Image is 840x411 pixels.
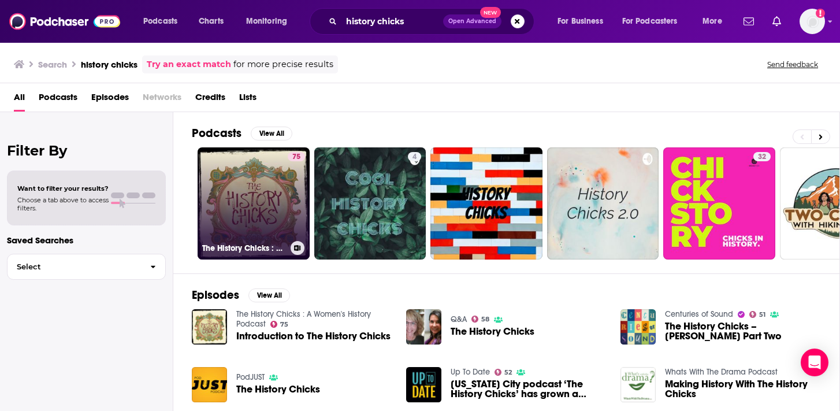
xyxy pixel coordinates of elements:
img: The History Chicks [192,367,227,402]
button: open menu [694,12,737,31]
a: 4 [314,147,426,260]
a: The History Chicks [236,384,320,394]
h3: history chicks [81,59,137,70]
div: Open Intercom Messenger [801,349,828,376]
span: Logged in as AirwaveMedia [800,9,825,34]
a: 75The History Chicks : A Women's History Podcast [198,147,310,260]
button: Open AdvancedNew [443,14,501,28]
h2: Episodes [192,288,239,302]
h2: Filter By [7,142,166,159]
span: For Podcasters [622,13,678,29]
span: Monitoring [246,13,287,29]
div: Search podcasts, credits, & more... [321,8,545,35]
span: For Business [557,13,603,29]
a: The History Chicks [451,327,534,336]
span: Charts [199,13,224,29]
span: 75 [292,151,300,163]
svg: Add a profile image [816,9,825,18]
a: 75 [270,321,289,328]
span: 4 [412,151,417,163]
a: Introduction to The History Chicks [236,331,391,341]
span: 32 [758,151,766,163]
button: Show profile menu [800,9,825,34]
a: Charts [191,12,231,31]
a: 32 [753,152,771,161]
button: Select [7,254,166,280]
span: More [703,13,722,29]
a: The History Chicks – Queen Victoria Part Two [665,321,821,341]
span: 75 [280,322,288,327]
a: Try an exact match [147,58,231,71]
img: Kansas City podcast ‘The History Chicks’ has grown a global following around women’s history [406,367,441,402]
a: Making History With The History Chicks [665,379,821,399]
span: 51 [759,312,765,317]
a: Podcasts [39,88,77,112]
img: The History Chicks – Queen Victoria Part Two [620,309,656,345]
span: 58 [481,317,489,322]
span: Choose a tab above to access filters. [17,196,109,212]
span: for more precise results [233,58,333,71]
span: The History Chicks – [PERSON_NAME] Part Two [665,321,821,341]
a: PodcastsView All [192,126,292,140]
button: View All [248,288,290,302]
span: Networks [143,88,181,112]
a: Show notifications dropdown [739,12,759,31]
p: Saved Searches [7,235,166,246]
h2: Podcasts [192,126,241,140]
span: Select [8,263,141,271]
a: 58 [471,316,490,323]
img: Introduction to The History Chicks [192,309,227,345]
button: open menu [549,12,618,31]
a: Making History With The History Chicks [620,367,656,402]
a: Kansas City podcast ‘The History Chicks’ has grown a global following around women’s history [451,379,607,399]
a: Lists [239,88,257,112]
a: 32 [663,147,775,260]
a: 4 [408,152,421,161]
button: open menu [135,12,192,31]
span: Open Advanced [448,18,496,24]
a: Credits [195,88,225,112]
a: Up To Date [451,367,490,377]
span: 52 [504,370,512,375]
h3: The History Chicks : A Women's History Podcast [202,243,286,253]
a: 51 [749,311,766,318]
span: Want to filter your results? [17,184,109,192]
a: EpisodesView All [192,288,290,302]
button: Send feedback [764,60,822,69]
img: Podchaser - Follow, Share and Rate Podcasts [9,10,120,32]
span: Podcasts [143,13,177,29]
button: open menu [238,12,302,31]
a: All [14,88,25,112]
a: Q&A [451,314,467,324]
a: 52 [495,369,512,376]
button: View All [251,127,292,140]
button: open menu [615,12,694,31]
img: User Profile [800,9,825,34]
input: Search podcasts, credits, & more... [341,12,443,31]
img: The History Chicks [406,309,441,345]
a: PodJUST [236,372,265,382]
a: Episodes [91,88,129,112]
a: Whats With The Drama Podcast [665,367,778,377]
h3: Search [38,59,67,70]
span: New [480,7,501,18]
a: 75 [288,152,305,161]
a: The History Chicks : A Women's History Podcast [236,309,371,329]
span: [US_STATE] City podcast ‘The History Chicks’ has grown a global following around women’s history [451,379,607,399]
a: Centuries of Sound [665,309,733,319]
